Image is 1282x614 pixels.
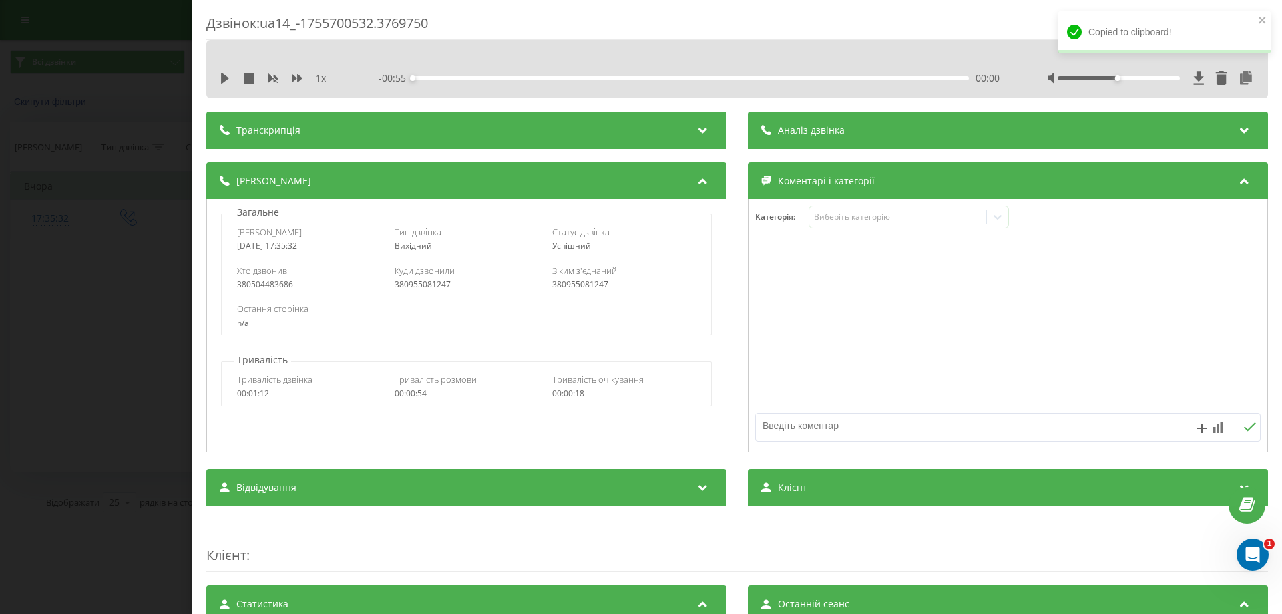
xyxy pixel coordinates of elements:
span: Клієнт [778,481,807,494]
span: Транскрипція [236,124,300,137]
span: Хто дзвонив [237,265,287,277]
span: 1 [1264,539,1275,549]
span: Клієнт [206,546,246,564]
span: - 00:55 [379,71,413,85]
span: Коментарі і категорії [778,174,875,188]
span: 00:00 [976,71,1000,85]
div: n/a [237,319,695,328]
p: Тривалість [234,353,291,367]
span: Аналіз дзвінка [778,124,845,137]
span: З ким з'єднаний [552,265,617,277]
div: Дзвінок : ua14_-1755700532.3769750 [206,14,1268,40]
span: 1 x [316,71,326,85]
button: close [1258,15,1267,27]
div: 380504483686 [237,280,381,289]
div: 380955081247 [395,280,538,289]
span: Остання сторінка [237,303,308,315]
span: Тривалість дзвінка [237,373,312,386]
div: Виберіть категорію [814,212,981,222]
div: [DATE] 17:35:32 [237,241,381,251]
span: Вихідний [395,240,432,251]
span: [PERSON_NAME] [236,174,311,188]
span: Відвідування [236,481,296,494]
div: 00:00:54 [395,389,538,398]
span: Успішний [552,240,591,251]
span: Статистика [236,597,288,611]
div: 00:00:18 [552,389,696,398]
iframe: Intercom live chat [1237,539,1269,571]
span: Тривалість очікування [552,373,644,386]
span: Статус дзвінка [552,226,610,238]
div: Accessibility label [1115,75,1120,81]
div: Accessibility label [410,75,415,81]
div: 00:01:12 [237,389,381,398]
p: Загальне [234,206,282,219]
span: [PERSON_NAME] [237,226,302,238]
span: Тривалість розмови [395,373,477,386]
div: 380955081247 [552,280,696,289]
div: : [206,519,1268,572]
div: Copied to clipboard! [1058,11,1271,53]
h4: Категорія : [755,212,809,222]
span: Останній сеанс [778,597,849,611]
span: Куди дзвонили [395,265,455,277]
span: Тип дзвінка [395,226,441,238]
